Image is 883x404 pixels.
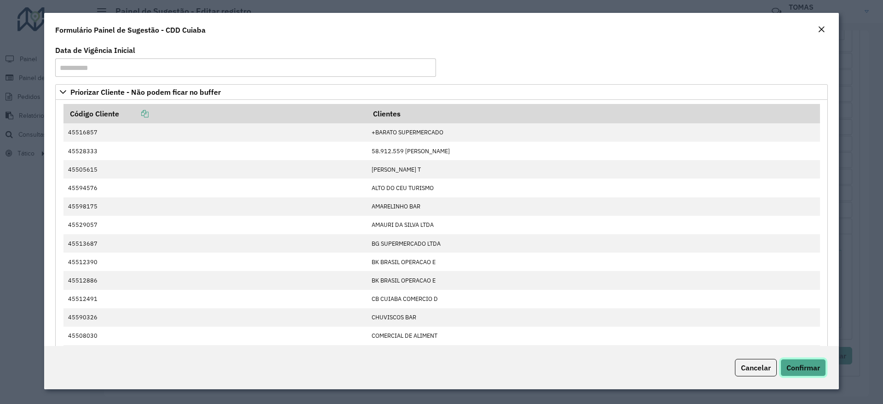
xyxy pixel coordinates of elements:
span: Priorizar Cliente - Não podem ficar no buffer [70,88,221,96]
td: 45529057 [63,216,367,234]
td: 45512491 [63,290,367,308]
td: CB CUIABA COMERCIO D [367,290,820,308]
a: Priorizar Cliente - Não podem ficar no buffer [55,84,828,100]
td: 45505615 [63,160,367,179]
td: 45598175 [63,197,367,216]
span: Confirmar [786,363,820,372]
td: CHUVISCOS BAR [367,308,820,327]
td: 45594576 [63,179,367,197]
td: [PERSON_NAME] T [367,160,820,179]
td: +BARATO SUPERMERCADO [367,123,820,142]
h4: Formulário Painel de Sugestão - CDD Cuiaba [55,24,206,35]
td: COMERCIO DE ALIMENTO [367,345,820,364]
th: Clientes [367,104,820,123]
td: 45512390 [63,253,367,271]
span: Cancelar [741,363,771,372]
td: 45513687 [63,234,367,253]
td: 45516857 [63,123,367,142]
em: Fechar [818,26,825,33]
button: Close [815,24,828,36]
td: AMARELINHO BAR [367,197,820,216]
button: Confirmar [780,359,826,376]
td: ALTO DO CEU TURISMO [367,179,820,197]
a: Copiar [119,109,149,118]
td: 45500331 [63,345,367,364]
td: 58.912.559 [PERSON_NAME] [367,142,820,160]
td: 45508030 [63,327,367,345]
td: COMERCIAL DE ALIMENT [367,327,820,345]
td: BG SUPERMERCADO LTDA [367,234,820,253]
label: Data de Vigência Inicial [55,45,135,56]
button: Cancelar [735,359,777,376]
td: 45528333 [63,142,367,160]
td: BK BRASIL OPERACAO E [367,271,820,289]
td: BK BRASIL OPERACAO E [367,253,820,271]
td: 45512886 [63,271,367,289]
th: Código Cliente [63,104,367,123]
td: 45590326 [63,308,367,327]
td: AMAURI DA SILVA LTDA [367,216,820,234]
